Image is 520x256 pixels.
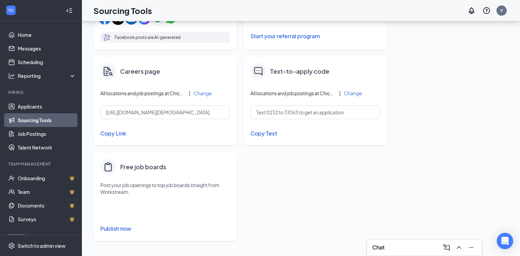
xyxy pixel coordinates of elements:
[250,29,380,43] button: Start your referral program
[115,34,180,41] p: Facebook posts are AI-generated
[455,243,463,252] svg: ChevronUp
[482,6,491,15] svg: QuestionInfo
[467,243,475,252] svg: Minimize
[18,127,76,141] a: Job Postings
[18,100,76,113] a: Applicants
[254,67,263,76] img: text
[18,171,76,185] a: OnboardingCrown
[18,42,76,55] a: Messages
[18,28,76,42] a: Home
[103,67,113,76] img: careers
[250,90,336,97] span: All locations and job postings at Chicken Salad [DEMOGRAPHIC_DATA]
[443,243,451,252] svg: ComposeMessage
[103,33,111,42] svg: MagicPencil
[189,89,190,97] div: |
[8,89,75,95] div: Hiring
[497,233,513,249] div: Open Intercom Messenger
[18,242,66,249] div: Switch to admin view
[18,185,76,199] a: TeamCrown
[8,233,75,239] div: Payroll
[8,242,15,249] svg: Settings
[66,7,73,14] svg: Collapse
[18,113,76,127] a: Sourcing Tools
[194,91,212,96] button: Change
[8,72,15,79] svg: Analysis
[100,182,230,195] p: Post your job openings to top job boards straight from Workstream.
[93,5,152,16] h1: Sourcing Tools
[467,6,476,15] svg: Notifications
[372,244,385,251] h3: Chat
[250,128,380,139] button: Copy Text
[18,199,76,212] a: DocumentsCrown
[441,242,452,253] button: ComposeMessage
[339,89,341,97] div: |
[120,162,166,172] h4: Free job boards
[100,128,230,139] button: Copy Link
[500,8,503,13] div: V
[18,55,76,69] a: Scheduling
[344,91,362,96] button: Change
[103,161,114,172] img: clipboard
[120,67,160,76] h4: Careers page
[8,161,75,167] div: Team Management
[100,90,186,97] span: All locations and job postings at Chicken Salad [DEMOGRAPHIC_DATA]
[8,7,14,14] svg: WorkstreamLogo
[18,212,76,226] a: SurveysCrown
[466,242,477,253] button: Minimize
[100,223,230,234] button: Publish now
[18,72,76,79] div: Reporting
[270,67,329,76] h4: Text-to-apply code
[453,242,464,253] button: ChevronUp
[18,141,76,154] a: Talent Network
